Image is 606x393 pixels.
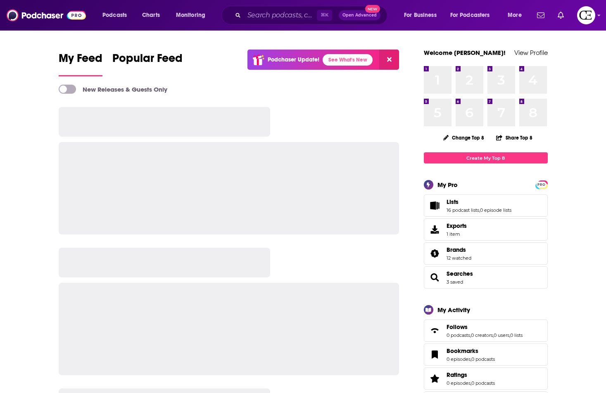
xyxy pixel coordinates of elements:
a: Show notifications dropdown [554,8,567,22]
span: ⌘ K [317,10,332,21]
span: Searches [424,266,548,289]
span: Brands [424,242,548,265]
button: open menu [398,9,447,22]
span: Follows [424,320,548,342]
a: Welcome [PERSON_NAME]! [424,49,506,57]
a: View Profile [514,49,548,57]
span: Open Advanced [342,13,377,17]
a: Show notifications dropdown [534,8,548,22]
span: 1 item [447,231,467,237]
a: See What's New [323,54,373,66]
a: 0 lists [510,332,523,338]
button: Show profile menu [577,6,595,24]
span: Popular Feed [112,51,183,70]
span: Follows [447,323,468,331]
a: 16 podcast lists [447,207,479,213]
span: , [470,332,471,338]
p: Podchaser Update! [268,56,319,63]
span: Brands [447,246,466,253]
span: , [479,207,480,213]
a: Brands [427,248,443,259]
button: open menu [97,9,138,22]
a: New Releases & Guests Only [59,85,167,94]
span: , [493,332,494,338]
a: Lists [427,200,443,211]
a: 0 users [494,332,509,338]
span: Logged in as cozyearthaudio [577,6,595,24]
span: PRO [537,182,547,188]
a: 3 saved [447,279,463,285]
span: Ratings [424,367,548,390]
div: My Activity [437,306,470,314]
button: open menu [170,9,216,22]
button: Share Top 8 [496,130,533,146]
span: Exports [447,222,467,230]
span: Lists [424,194,548,217]
span: Monitoring [176,9,205,21]
button: open menu [502,9,532,22]
span: For Business [404,9,437,21]
span: Bookmarks [424,343,548,366]
img: User Profile [577,6,595,24]
span: New [365,5,380,13]
a: 0 creators [471,332,493,338]
a: 0 episode lists [480,207,511,213]
a: Lists [447,198,511,206]
div: Search podcasts, credits, & more... [229,6,395,25]
a: My Feed [59,51,102,76]
a: PRO [537,181,547,187]
span: , [509,332,510,338]
a: 0 podcasts [447,332,470,338]
a: Ratings [447,371,495,379]
img: Podchaser - Follow, Share and Rate Podcasts [7,7,86,23]
button: Change Top 8 [438,133,490,143]
a: Searches [427,272,443,283]
a: Popular Feed [112,51,183,76]
span: Lists [447,198,459,206]
a: 0 episodes [447,356,471,362]
span: Podcasts [102,9,127,21]
span: Ratings [447,371,467,379]
span: , [471,380,471,386]
button: open menu [445,9,502,22]
span: Exports [427,224,443,235]
a: Follows [427,325,443,336]
span: For Podcasters [450,9,490,21]
span: Bookmarks [447,347,478,355]
a: 0 podcasts [471,356,495,362]
a: Ratings [427,373,443,384]
a: Exports [424,218,548,241]
a: Brands [447,246,471,253]
button: Open AdvancedNew [339,10,380,20]
a: 12 watched [447,255,471,261]
span: More [508,9,522,21]
a: Charts [137,9,165,22]
input: Search podcasts, credits, & more... [244,9,317,22]
a: Searches [447,270,473,277]
a: 0 episodes [447,380,471,386]
a: Bookmarks [447,347,495,355]
span: , [471,356,471,362]
div: My Pro [437,181,458,189]
span: Charts [142,9,160,21]
a: Create My Top 8 [424,152,548,163]
a: Bookmarks [427,349,443,360]
span: My Feed [59,51,102,70]
a: 0 podcasts [471,380,495,386]
a: Follows [447,323,523,331]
